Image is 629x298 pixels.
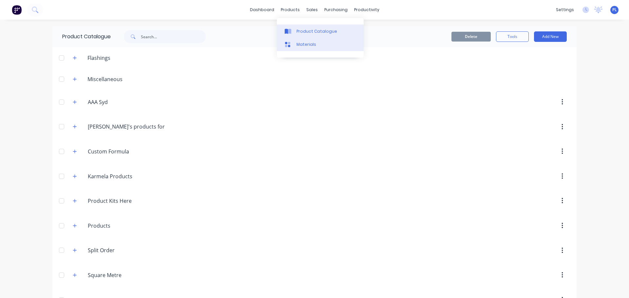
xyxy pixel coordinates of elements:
[303,5,321,15] div: sales
[88,148,165,155] input: Enter category name
[296,42,316,47] div: Materials
[247,5,277,15] a: dashboard
[321,5,351,15] div: purchasing
[88,98,165,106] input: Enter category name
[351,5,383,15] div: productivity
[277,38,364,51] a: Materials
[88,172,165,180] input: Enter category name
[88,271,165,279] input: Enter category name
[553,5,577,15] div: settings
[52,26,111,47] div: Product Catalogue
[88,123,165,131] input: Enter category name
[88,197,165,205] input: Enter category name
[277,25,364,38] a: Product Catalogue
[82,54,116,62] div: Flashings
[12,5,22,15] img: Factory
[277,5,303,15] div: products
[534,31,567,42] button: Add New
[88,246,165,254] input: Enter category name
[141,30,206,43] input: Search...
[88,222,165,230] input: Enter category name
[451,32,491,42] button: Delete
[612,7,617,13] span: PL
[296,28,337,34] div: Product Catalogue
[496,31,529,42] button: Tools
[82,75,128,83] div: Miscellaneous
